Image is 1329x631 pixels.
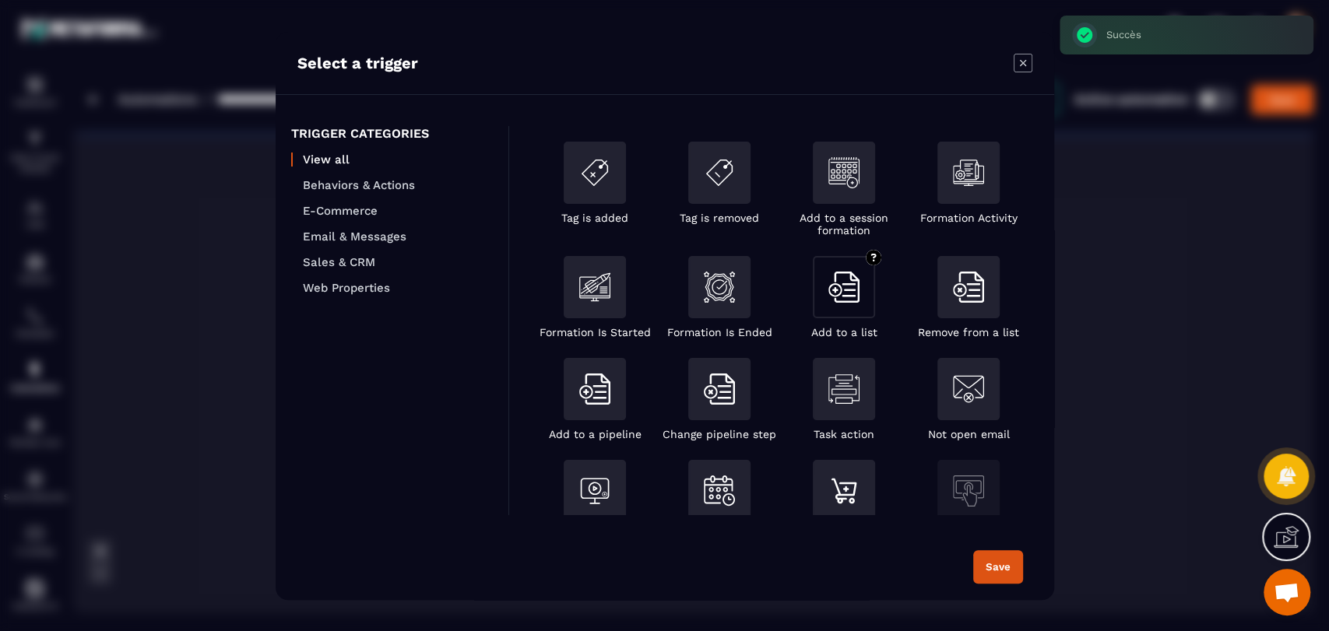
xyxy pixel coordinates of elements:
p: Task action [814,428,874,440]
img: circle-question.f98f3ed8.svg [866,250,881,265]
p: E-Commerce [303,204,493,218]
img: formationIsStarted.svg [579,272,610,303]
p: Add to a session formation [782,212,906,237]
p: TRIGGER CATEGORIES [291,126,493,141]
img: addTag.svg [579,157,610,188]
button: Save [973,550,1023,584]
img: taskAction.svg [828,373,860,405]
img: formationIsEnded.svg [704,272,735,303]
img: addSessionFormation.svg [828,157,860,188]
p: Tag is added [561,212,628,224]
img: addToList.svg [579,373,610,405]
p: Change pipeline step [663,428,776,440]
p: Add to a pipeline [548,428,641,440]
p: Web Properties [303,281,493,295]
p: Add to a list [810,326,877,338]
img: notOpenEmail.svg [953,373,984,405]
img: formationActivity.svg [953,157,984,188]
img: removeTag.svg [704,157,735,188]
img: webpage.svg [953,475,984,507]
img: addToAWebinar.svg [579,475,610,507]
div: Mở cuộc trò chuyện [1264,569,1310,615]
img: addToList.svg [828,272,860,303]
p: Behaviors & Actions [303,178,493,192]
p: Tag is removed [680,212,759,224]
img: removeFromList.svg [953,272,984,303]
p: View all [303,152,493,167]
p: Select a trigger [297,54,418,72]
p: Sales & CRM [303,255,493,269]
p: Not open email [927,428,1009,440]
p: Email & Messages [303,230,493,244]
img: contactBookAnEvent.svg [704,475,735,506]
img: removeFromList.svg [704,373,735,405]
p: Formation Is Started [539,326,650,338]
p: Formation Is Ended [666,326,772,338]
img: productPurchase.svg [828,475,860,507]
p: Formation Activity [919,212,1017,224]
p: Remove from a list [918,326,1019,338]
